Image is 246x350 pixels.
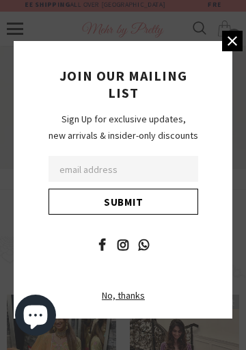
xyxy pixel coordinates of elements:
[49,189,198,215] input: Submit
[102,289,145,301] span: No, thanks
[59,67,187,101] span: JOIN OUR MAILING LIST
[49,156,198,182] input: Email Address
[222,31,243,51] a: Close
[11,295,60,339] inbox-online-store-chat: Shopify online store chat
[49,113,198,142] span: Sign Up for exclusive updates, new arrivals & insider-only discounts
